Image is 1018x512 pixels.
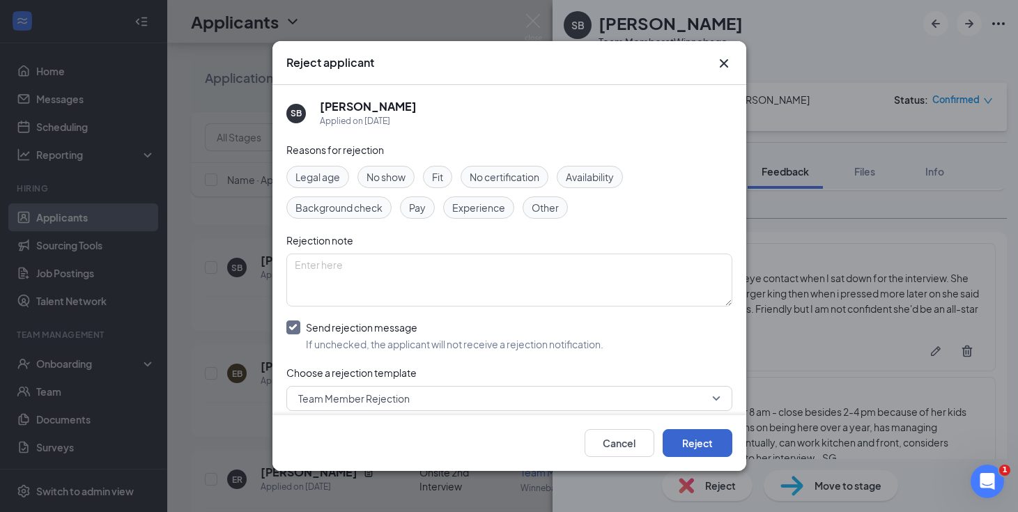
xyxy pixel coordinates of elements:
span: Team Member Rejection [298,388,410,409]
h3: Reject applicant [286,55,374,70]
button: Reject [663,429,732,457]
span: Experience [452,200,505,215]
span: Other [532,200,559,215]
svg: Cross [716,55,732,72]
iframe: Intercom live chat [971,465,1004,498]
span: Background check [295,200,383,215]
span: Legal age [295,169,340,185]
span: Reasons for rejection [286,143,384,156]
span: No show [367,169,406,185]
span: Rejection note [286,234,353,247]
span: Fit [432,169,443,185]
span: No certification [470,169,539,185]
div: SB [291,107,302,119]
button: Close [716,55,732,72]
span: Pay [409,200,426,215]
h5: [PERSON_NAME] [320,99,417,114]
span: 1 [999,465,1010,476]
span: Availability [566,169,614,185]
div: Applied on [DATE] [320,114,417,128]
span: Choose a rejection template [286,366,417,379]
button: Cancel [585,429,654,457]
